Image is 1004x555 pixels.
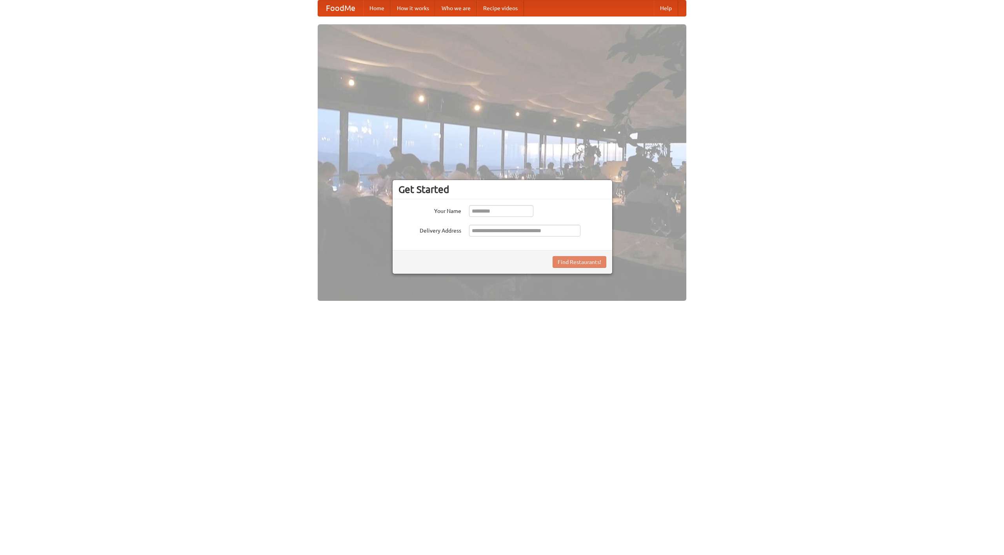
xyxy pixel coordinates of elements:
label: Your Name [398,205,461,215]
h3: Get Started [398,184,606,195]
label: Delivery Address [398,225,461,235]
a: Recipe videos [477,0,524,16]
a: Help [654,0,678,16]
a: Who we are [435,0,477,16]
a: Home [363,0,391,16]
a: FoodMe [318,0,363,16]
button: Find Restaurants! [553,256,606,268]
a: How it works [391,0,435,16]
